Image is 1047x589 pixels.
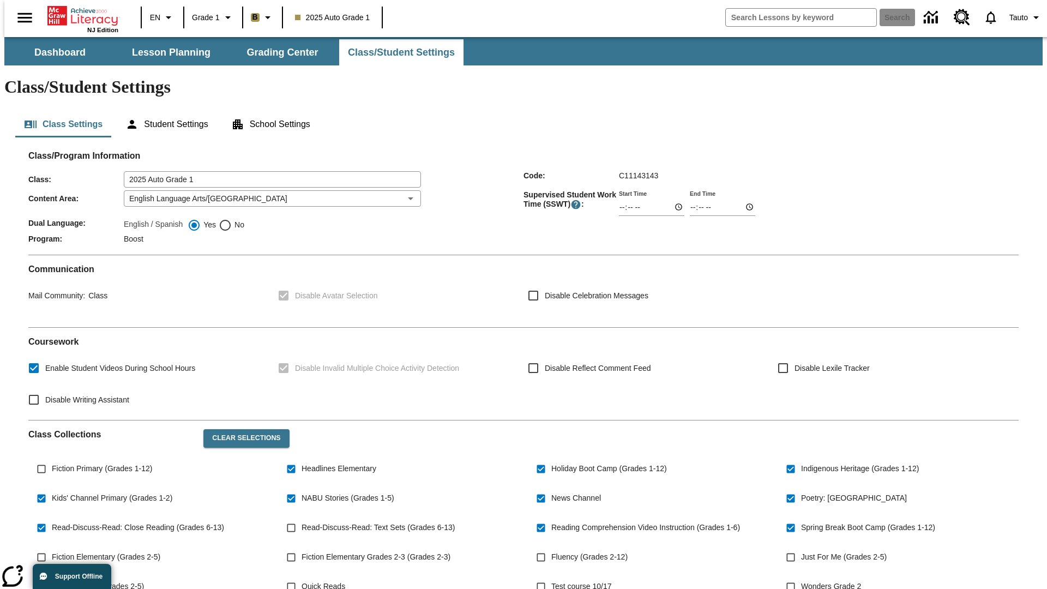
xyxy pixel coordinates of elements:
[5,39,115,65] button: Dashboard
[295,290,378,302] span: Disable Avatar Selection
[339,39,464,65] button: Class/Student Settings
[28,175,124,184] span: Class :
[801,463,919,474] span: Indigenous Heritage (Grades 1-12)
[545,290,648,302] span: Disable Celebration Messages
[117,111,216,137] button: Student Settings
[232,219,244,231] span: No
[9,2,41,34] button: Open side menu
[124,235,143,243] span: Boost
[45,363,195,374] span: Enable Student Videos During School Hours
[33,564,111,589] button: Support Offline
[1009,12,1028,23] span: Tauto
[28,264,1019,274] h2: Communication
[222,111,319,137] button: School Settings
[570,199,581,210] button: Supervised Student Work Time is the timeframe when students can take LevelSet and when lessons ar...
[28,264,1019,318] div: Communication
[302,492,394,504] span: NABU Stories (Grades 1-5)
[52,551,160,563] span: Fiction Elementary (Grades 2-5)
[302,551,450,563] span: Fiction Elementary Grades 2-3 (Grades 2-3)
[45,394,129,406] span: Disable Writing Assistant
[4,77,1043,97] h1: Class/Student Settings
[85,291,107,300] span: Class
[52,492,172,504] span: Kids' Channel Primary (Grades 1-2)
[801,551,887,563] span: Just For Me (Grades 2-5)
[302,522,455,533] span: Read-Discuss-Read: Text Sets (Grades 6-13)
[192,12,220,23] span: Grade 1
[52,463,152,474] span: Fiction Primary (Grades 1-12)
[55,573,103,580] span: Support Offline
[124,219,183,232] label: English / Spanish
[87,27,118,33] span: NJ Edition
[28,194,124,203] span: Content Area :
[52,522,224,533] span: Read-Discuss-Read: Close Reading (Grades 6-13)
[619,171,658,180] span: C11143143
[124,171,421,188] input: Class
[28,429,195,440] h2: Class Collections
[124,190,421,207] div: English Language Arts/[GEOGRAPHIC_DATA]
[801,522,935,533] span: Spring Break Boot Camp (Grades 1-12)
[917,3,947,33] a: Data Center
[252,10,258,24] span: B
[145,8,180,27] button: Language: EN, Select a language
[228,39,337,65] button: Grading Center
[551,522,740,533] span: Reading Comprehension Video Instruction (Grades 1-6)
[117,39,226,65] button: Lesson Planning
[619,189,647,197] label: Start Time
[47,4,118,33] div: Home
[545,363,651,374] span: Disable Reflect Comment Feed
[295,363,459,374] span: Disable Invalid Multiple Choice Activity Detection
[1005,8,1047,27] button: Profile/Settings
[523,171,619,180] span: Code :
[551,551,628,563] span: Fluency (Grades 2-12)
[28,291,85,300] span: Mail Community :
[203,429,289,448] button: Clear Selections
[690,189,715,197] label: End Time
[795,363,870,374] span: Disable Lexile Tracker
[551,492,601,504] span: News Channel
[201,219,216,231] span: Yes
[726,9,876,26] input: search field
[801,492,907,504] span: Poetry: [GEOGRAPHIC_DATA]
[302,463,376,474] span: Headlines Elementary
[28,336,1019,411] div: Coursework
[947,3,977,32] a: Resource Center, Will open in new tab
[977,3,1005,32] a: Notifications
[28,219,124,227] span: Dual Language :
[15,111,111,137] button: Class Settings
[295,12,370,23] span: 2025 Auto Grade 1
[28,161,1019,246] div: Class/Program Information
[15,111,1032,137] div: Class/Student Settings
[28,336,1019,347] h2: Course work
[28,151,1019,161] h2: Class/Program Information
[188,8,239,27] button: Grade: Grade 1, Select a grade
[246,8,279,27] button: Boost Class color is light brown. Change class color
[4,37,1043,65] div: SubNavbar
[47,5,118,27] a: Home
[4,39,465,65] div: SubNavbar
[551,463,667,474] span: Holiday Boot Camp (Grades 1-12)
[523,190,619,210] span: Supervised Student Work Time (SSWT) :
[28,235,124,243] span: Program :
[150,12,160,23] span: EN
